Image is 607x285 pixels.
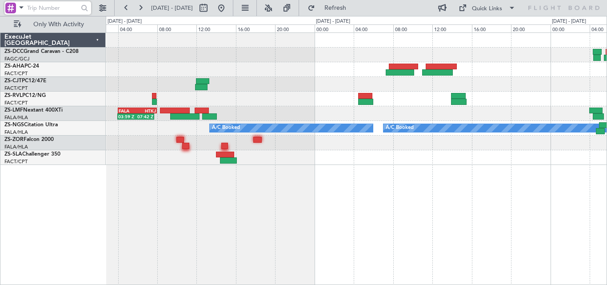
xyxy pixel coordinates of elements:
[4,49,79,54] a: ZS-DCCGrand Caravan - C208
[4,64,24,69] span: ZS-AHA
[4,152,60,157] a: ZS-SLAChallenger 350
[196,24,236,32] div: 12:00
[27,1,78,15] input: Trip Number
[23,21,94,28] span: Only With Activity
[317,5,354,11] span: Refresh
[118,114,136,119] div: 03:59 Z
[275,24,314,32] div: 20:00
[4,137,54,142] a: ZS-ZORFalcon 2000
[393,24,432,32] div: 08:00
[511,24,550,32] div: 20:00
[108,18,142,25] div: [DATE] - [DATE]
[454,1,520,15] button: Quick Links
[472,24,511,32] div: 16:00
[212,121,240,135] div: A/C Booked
[151,4,193,12] span: [DATE] - [DATE]
[4,122,58,128] a: ZS-NGSCitation Ultra
[4,93,22,98] span: ZS-RVL
[4,56,29,62] a: FAGC/GCJ
[4,129,28,136] a: FALA/HLA
[136,114,153,119] div: 07:42 Z
[4,108,23,113] span: ZS-LMF
[4,122,24,128] span: ZS-NGS
[4,78,46,84] a: ZS-CJTPC12/47E
[157,24,196,32] div: 08:00
[4,100,28,106] a: FACT/CPT
[551,24,590,32] div: 00:00
[4,114,28,121] a: FALA/HLA
[4,108,63,113] a: ZS-LMFNextant 400XTi
[4,158,28,165] a: FACT/CPT
[137,108,156,113] div: HTKJ
[236,24,275,32] div: 16:00
[4,78,22,84] span: ZS-CJT
[4,93,46,98] a: ZS-RVLPC12/NG
[118,24,157,32] div: 04:00
[354,24,393,32] div: 04:00
[386,121,414,135] div: A/C Booked
[303,1,357,15] button: Refresh
[119,108,137,113] div: FALA
[4,137,24,142] span: ZS-ZOR
[4,144,28,150] a: FALA/HLA
[4,49,24,54] span: ZS-DCC
[472,4,502,13] div: Quick Links
[315,24,354,32] div: 00:00
[432,24,471,32] div: 12:00
[552,18,586,25] div: [DATE] - [DATE]
[10,17,96,32] button: Only With Activity
[316,18,350,25] div: [DATE] - [DATE]
[4,70,28,77] a: FACT/CPT
[4,64,39,69] a: ZS-AHAPC-24
[4,85,28,92] a: FACT/CPT
[4,152,22,157] span: ZS-SLA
